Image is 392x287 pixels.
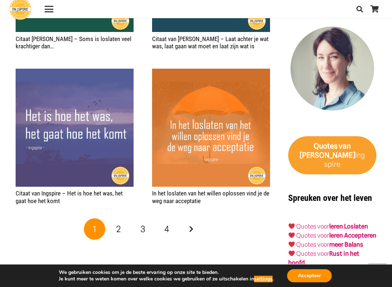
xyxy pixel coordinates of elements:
[152,190,269,204] a: In het loslaten van het willen oplossen vind je de weg naar acceptatie
[329,223,368,230] a: leren Loslaten
[329,232,376,239] a: leren Accepteren
[93,224,96,234] span: 1
[40,5,58,13] a: Menu
[288,136,377,175] a: Quotes van [PERSON_NAME]Ingspire
[16,69,134,187] img: Het is hoe het was, het gaat hoe het komt ~ Positieve spreuk van Inge Ingspire.nl
[59,276,274,282] p: Je kunt meer te weten komen over welke cookies we gebruiken of ze uitschakelen in .
[152,69,270,187] img: Spreuk over acceptatie van Inge Ingspire.nl -In het loslaten van het willen oplossen vind je de w...
[296,223,329,230] a: Quotes voor
[314,142,338,150] strong: Quotes
[59,269,274,276] p: We gebruiken cookies om je de beste ervaring op onze site te bieden.
[289,250,295,256] img: ❤
[296,232,329,239] a: Quotes voor
[116,224,121,234] span: 2
[156,218,178,240] a: Pagina 4
[329,241,363,248] strong: meer Balans
[289,223,295,229] img: ❤
[300,142,355,159] strong: van [PERSON_NAME]
[288,193,372,203] strong: Spreuken over het leven
[289,241,295,247] img: ❤
[132,218,154,240] a: Pagina 3
[140,224,145,234] span: 3
[287,269,332,282] button: Accepteer
[288,27,377,115] img: Inge Geertzen - schrijfster Ingspire.nl, markteer en handmassage therapeut
[108,218,130,240] a: Pagina 2
[84,218,106,240] span: Pagina 1
[16,190,123,204] a: Citaat van Ingspire – Het is hoe het was, het gaat hoe het komt
[16,35,131,50] a: Citaat [PERSON_NAME] – Soms is loslaten veel krachtiger dan…
[368,263,387,282] a: Terug naar top
[288,250,359,266] a: Quotes voorRust in het hoofd
[289,232,295,238] img: ❤
[254,276,273,282] button: settings
[16,69,134,187] a: Citaat van Ingspire – Het is hoe het was, het gaat hoe het komt
[296,241,363,248] a: Quotes voormeer Balans
[164,224,169,234] span: 4
[152,35,269,50] a: Citaat van [PERSON_NAME] – Laat achter je wat was, laat gaan wat moet en laat zijn wat is
[152,69,270,187] a: In het loslaten van het willen oplossen vind je de weg naar acceptatie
